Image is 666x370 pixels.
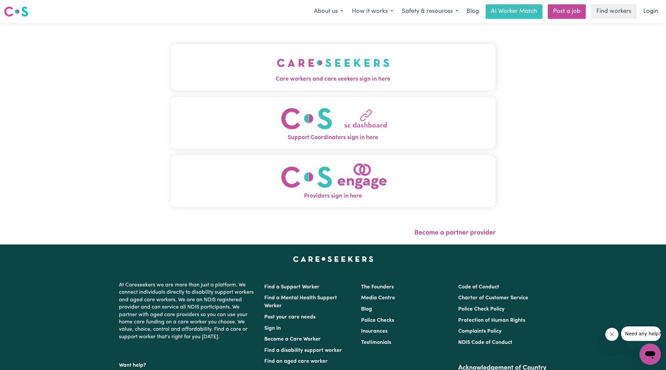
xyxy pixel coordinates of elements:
[264,348,342,353] a: Find a disability support worker
[639,4,662,19] a: Login
[264,314,315,320] a: Post your care needs
[361,318,394,323] a: Police Checks
[119,279,256,343] p: At Careseekers we are more than just a platform. We connect individuals directly to disability su...
[264,295,337,309] a: Find a Mental Health Support Worker
[458,340,512,345] a: NDIS Code of Conduct
[640,344,661,365] iframe: Button to launch messaging window
[458,284,499,290] a: Code of Conduct
[170,155,496,207] button: Providers sign in here
[605,328,618,341] iframe: Close message
[462,4,483,19] a: Blog
[170,44,496,90] button: Care workers and care seekers sign in here
[361,284,394,290] a: The Founders
[264,337,321,342] a: Become a Care Worker
[414,230,496,236] a: Become a partner provider
[361,295,395,301] a: Media Centre
[119,359,256,369] p: Want help?
[458,318,525,323] a: Protection of Human Rights
[264,284,319,290] a: Find a Support Worker
[4,6,28,18] img: Careseekers logo
[348,5,397,18] button: How it works
[486,4,542,19] a: AI Worker Match
[293,256,373,262] a: Careseekers home page
[361,307,372,312] a: Blog
[548,4,586,19] a: Post a job
[591,4,637,19] a: Find workers
[4,5,40,10] span: Need any help?
[170,97,496,149] button: Support Coordinators sign in here
[361,340,391,345] a: Testimonials
[397,5,462,18] button: Safety & resources
[4,4,28,19] a: Careseekers logo
[170,192,496,201] span: Providers sign in here
[170,75,496,84] span: Care workers and care seekers sign in here
[170,133,496,142] span: Support Coordinators sign in here
[361,329,388,334] a: Insurances
[458,329,501,334] a: Complaints Policy
[264,326,281,331] a: Sign In
[264,359,328,364] a: Find an aged care worker
[310,5,348,18] button: About us
[458,295,528,301] a: Charter of Customer Service
[458,307,504,312] a: Police Check Policy
[621,326,661,341] iframe: Message from company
